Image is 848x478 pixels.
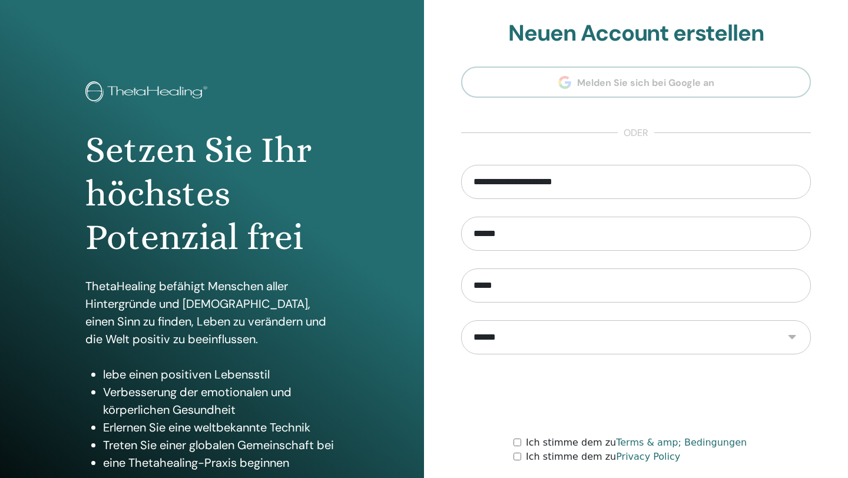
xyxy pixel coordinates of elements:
[616,451,680,462] a: Privacy Policy
[546,372,726,418] iframe: reCAPTCHA
[618,126,654,140] span: oder
[103,366,339,383] li: lebe einen positiven Lebensstil
[103,419,339,436] li: Erlernen Sie eine weltbekannte Technik
[103,383,339,419] li: Verbesserung der emotionalen und körperlichen Gesundheit
[85,277,339,348] p: ThetaHealing befähigt Menschen aller Hintergründe und [DEMOGRAPHIC_DATA], einen Sinn zu finden, L...
[616,437,747,448] a: Terms & amp; Bedingungen
[461,20,811,47] h2: Neuen Account erstellen
[526,436,747,450] label: Ich stimme dem zu
[103,454,339,472] li: eine Thetahealing-Praxis beginnen
[85,128,339,260] h1: Setzen Sie Ihr höchstes Potenzial frei
[526,450,680,464] label: Ich stimme dem zu
[103,436,339,454] li: Treten Sie einer globalen Gemeinschaft bei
